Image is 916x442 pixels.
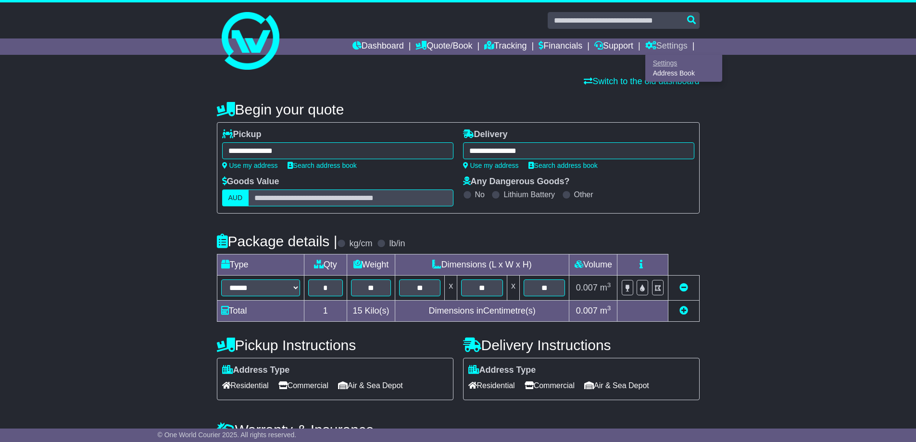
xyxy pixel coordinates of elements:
[352,38,404,55] a: Dashboard
[222,162,278,169] a: Use my address
[304,301,347,322] td: 1
[646,58,722,68] a: Settings
[395,254,569,276] td: Dimensions (L x W x H)
[503,190,555,199] label: Lithium Battery
[338,378,403,393] span: Air & Sea Depot
[507,276,519,301] td: x
[463,162,519,169] a: Use my address
[278,378,328,393] span: Commercial
[395,301,569,322] td: Dimensions in Centimetre(s)
[679,306,688,316] a: Add new item
[349,239,372,249] label: kg/cm
[217,337,453,353] h4: Pickup Instructions
[468,378,515,393] span: Residential
[288,162,357,169] a: Search address book
[222,129,262,140] label: Pickup
[222,365,290,376] label: Address Type
[158,431,297,439] span: © One World Courier 2025. All rights reserved.
[607,281,611,289] sup: 3
[222,177,279,187] label: Goods Value
[463,337,700,353] h4: Delivery Instructions
[475,190,485,199] label: No
[222,189,249,206] label: AUD
[679,283,688,292] a: Remove this item
[468,365,536,376] label: Address Type
[539,38,582,55] a: Financials
[217,254,304,276] td: Type
[217,101,700,117] h4: Begin your quote
[304,254,347,276] td: Qty
[217,233,338,249] h4: Package details |
[645,38,688,55] a: Settings
[484,38,527,55] a: Tracking
[415,38,472,55] a: Quote/Book
[217,422,700,438] h4: Warranty & Insurance
[574,190,593,199] label: Other
[217,301,304,322] td: Total
[389,239,405,249] label: lb/in
[352,306,362,316] span: 15
[594,38,633,55] a: Support
[576,283,598,292] span: 0.007
[525,378,575,393] span: Commercial
[445,276,457,301] td: x
[576,306,598,316] span: 0.007
[584,378,649,393] span: Air & Sea Depot
[528,162,598,169] a: Search address book
[347,301,395,322] td: Kilo(s)
[463,129,508,140] label: Delivery
[607,304,611,312] sup: 3
[347,254,395,276] td: Weight
[584,76,699,86] a: Switch to the old dashboard
[463,177,570,187] label: Any Dangerous Goods?
[222,378,269,393] span: Residential
[600,283,611,292] span: m
[646,68,722,79] a: Address Book
[600,306,611,316] span: m
[645,55,722,82] div: Quote/Book
[569,254,617,276] td: Volume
